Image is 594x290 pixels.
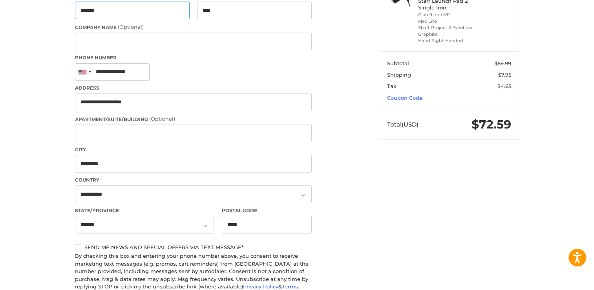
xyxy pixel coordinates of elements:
[75,54,312,61] label: Phone Number
[472,117,511,132] span: $72.59
[387,121,419,128] span: Total (USD)
[387,95,422,101] a: Coupon Code
[282,283,298,290] a: Terms
[75,176,312,184] label: Country
[149,116,175,122] small: (Optional)
[418,37,478,44] li: Hand Right-Handed
[75,207,214,214] label: State/Province
[387,60,409,66] span: Subtotal
[498,72,511,78] span: $7.95
[497,83,511,89] span: $4.65
[495,60,511,66] span: $59.99
[243,283,278,290] a: Privacy Policy
[118,24,144,30] small: (Optional)
[418,24,478,37] li: Shaft Project X Evenflow Graphite
[387,72,411,78] span: Shipping
[75,64,93,81] div: United States: +1
[75,146,312,153] label: City
[418,18,478,25] li: Flex Lite
[418,11,478,18] li: Club 9 Iron 39°
[75,244,312,250] label: Send me news and special offers via text message*
[75,115,312,123] label: Apartment/Suite/Building
[75,84,312,92] label: Address
[387,83,396,89] span: Tax
[222,207,312,214] label: Postal Code
[75,23,312,31] label: Company Name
